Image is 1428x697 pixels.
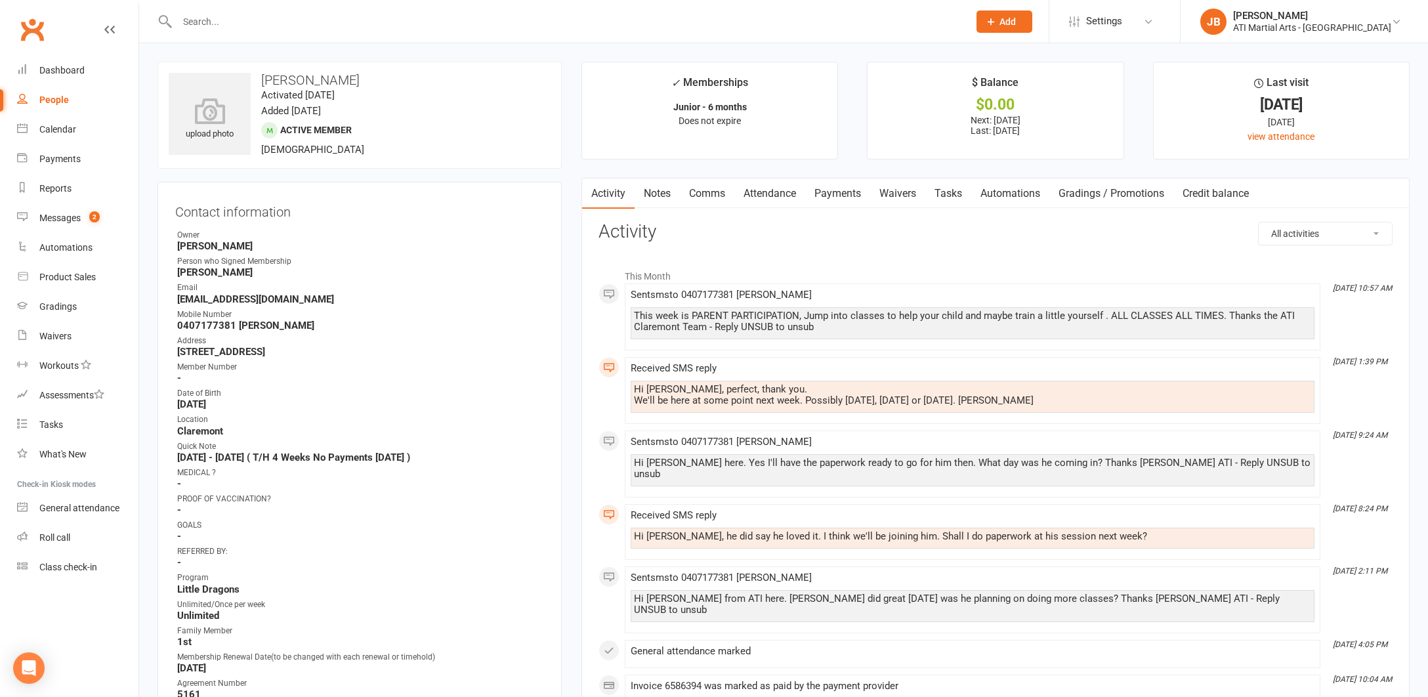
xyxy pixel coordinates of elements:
[671,74,748,98] div: Memberships
[177,519,544,532] div: GOALS
[631,681,1314,692] div: Invoice 6586394 was marked as paid by the payment provider
[89,211,100,222] span: 2
[1200,9,1227,35] div: JB
[177,320,544,331] strong: 0407177381 [PERSON_NAME]
[1333,357,1387,366] i: [DATE] 1:39 PM
[39,331,72,341] div: Waivers
[634,457,1311,480] div: Hi [PERSON_NAME] here. Yes I'll have the paperwork ready to go for him then. What day was he comi...
[17,115,138,144] a: Calendar
[582,179,635,209] a: Activity
[17,56,138,85] a: Dashboard
[17,233,138,263] a: Automations
[261,105,321,117] time: Added [DATE]
[879,98,1111,112] div: $0.00
[1233,22,1391,33] div: ATI Martial Arts - [GEOGRAPHIC_DATA]
[261,89,335,101] time: Activated [DATE]
[1254,74,1309,98] div: Last visit
[17,174,138,203] a: Reports
[177,413,544,426] div: Location
[177,583,544,595] strong: Little Dragons
[280,125,352,135] span: Active member
[679,116,741,126] span: Does not expire
[17,292,138,322] a: Gradings
[177,372,544,384] strong: -
[169,73,551,87] h3: [PERSON_NAME]
[39,213,81,223] div: Messages
[177,440,544,453] div: Quick Note
[39,183,72,194] div: Reports
[671,77,680,89] i: ✓
[39,503,119,513] div: General attendance
[39,154,81,164] div: Payments
[805,179,870,209] a: Payments
[870,179,925,209] a: Waivers
[177,478,544,490] strong: -
[971,179,1049,209] a: Automations
[177,599,544,611] div: Unlimited/Once per week
[1165,98,1397,112] div: [DATE]
[177,504,544,516] strong: -
[1333,566,1387,576] i: [DATE] 2:11 PM
[177,425,544,437] strong: Claremont
[177,625,544,637] div: Family Member
[177,308,544,321] div: Mobile Number
[17,144,138,174] a: Payments
[634,384,1311,406] div: Hi [PERSON_NAME], perfect, thank you. We'll be here at some point next week. Possibly [DATE], [DA...
[1233,10,1391,22] div: [PERSON_NAME]
[39,301,77,312] div: Gradings
[177,452,544,463] strong: [DATE] - [DATE] ( T/H 4 Weeks No Payments [DATE] )
[17,381,138,410] a: Assessments
[177,636,544,648] strong: 1st
[17,494,138,523] a: General attendance kiosk mode
[634,310,1311,333] div: This week is PARENT PARTICIPATION, Jump into classes to help your child and maybe train a little ...
[631,363,1314,374] div: Received SMS reply
[1173,179,1258,209] a: Credit balance
[1333,640,1387,649] i: [DATE] 4:05 PM
[634,531,1311,542] div: Hi [PERSON_NAME], he did say he loved it. I think we'll be joining him. Shall I do paperwork at h...
[177,282,544,294] div: Email
[972,74,1018,98] div: $ Balance
[631,436,812,448] span: Sent sms to 0407177381 [PERSON_NAME]
[634,593,1311,616] div: Hi [PERSON_NAME] from ATI here. [PERSON_NAME] did great [DATE] was he planning on doing more clas...
[177,677,544,690] div: Agreement Number
[13,652,45,684] div: Open Intercom Messenger
[173,12,959,31] input: Search...
[177,240,544,252] strong: [PERSON_NAME]
[39,449,87,459] div: What's New
[598,222,1393,242] h3: Activity
[635,179,680,209] a: Notes
[631,572,812,583] span: Sent sms to 0407177381 [PERSON_NAME]
[177,387,544,400] div: Date of Birth
[39,95,69,105] div: People
[976,11,1032,33] button: Add
[175,200,544,219] h3: Contact information
[177,662,544,674] strong: [DATE]
[177,530,544,542] strong: -
[17,523,138,553] a: Roll call
[1049,179,1173,209] a: Gradings / Promotions
[1248,131,1314,142] a: view attendance
[17,85,138,115] a: People
[169,98,251,141] div: upload photo
[17,440,138,469] a: What's New
[177,229,544,242] div: Owner
[1165,115,1397,129] div: [DATE]
[177,651,544,664] div: Membership Renewal Date(to be changed with each renewal or timehold)
[680,179,734,209] a: Comms
[17,322,138,351] a: Waivers
[177,572,544,584] div: Program
[177,266,544,278] strong: [PERSON_NAME]
[39,562,97,572] div: Class check-in
[39,419,63,430] div: Tasks
[999,16,1016,27] span: Add
[1333,504,1387,513] i: [DATE] 8:24 PM
[631,510,1314,521] div: Received SMS reply
[39,532,70,543] div: Roll call
[16,13,49,46] a: Clubworx
[177,493,544,505] div: PROOF OF VACCINATION?
[261,144,364,156] span: [DEMOGRAPHIC_DATA]
[1086,7,1122,36] span: Settings
[598,263,1393,284] li: This Month
[1333,431,1387,440] i: [DATE] 9:24 AM
[177,255,544,268] div: Person who Signed Membership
